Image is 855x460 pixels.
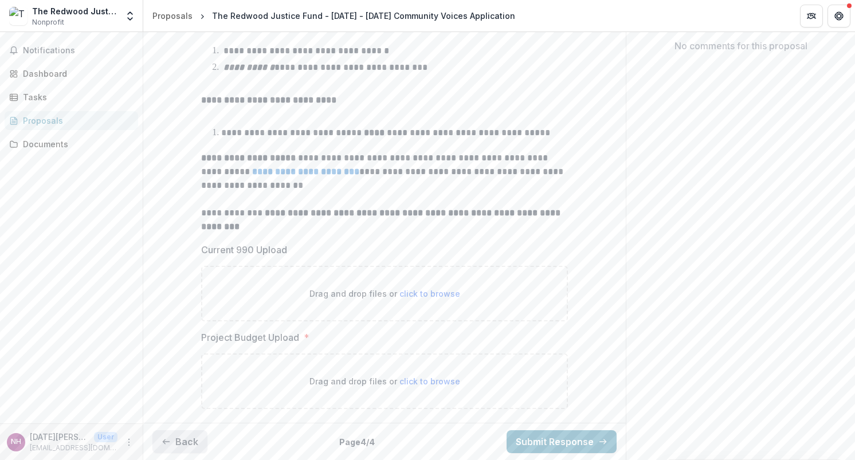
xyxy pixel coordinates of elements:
button: Get Help [827,5,850,27]
span: click to browse [399,289,460,298]
span: Notifications [23,46,134,56]
div: The Redwood Justice Fund - [DATE] - [DATE] Community Voices Application [212,10,515,22]
p: [DATE][PERSON_NAME] [30,431,89,443]
div: Proposals [152,10,193,22]
a: Tasks [5,88,138,107]
p: Current 990 Upload [201,243,287,257]
p: Page 4 / 4 [339,436,375,448]
a: Dashboard [5,64,138,83]
div: Noel Hanrahan [11,438,21,446]
img: The Redwood Justice Fund [9,7,28,25]
span: Nonprofit [32,17,64,27]
a: Proposals [5,111,138,130]
a: Proposals [148,7,197,24]
p: [EMAIL_ADDRESS][DOMAIN_NAME] [30,443,117,453]
button: Open entity switcher [122,5,138,27]
p: Drag and drop files or [309,375,460,387]
button: Notifications [5,41,138,60]
div: The Redwood Justice Fund [32,5,117,17]
nav: breadcrumb [148,7,520,24]
div: Documents [23,138,129,150]
div: Dashboard [23,68,129,80]
button: Submit Response [507,430,617,453]
a: Documents [5,135,138,154]
p: User [94,432,117,442]
button: Back [152,430,207,453]
div: Proposals [23,115,129,127]
p: Drag and drop files or [309,288,460,300]
span: click to browse [399,376,460,386]
p: No comments for this proposal [674,39,807,53]
button: Partners [800,5,823,27]
button: More [122,435,136,449]
p: Project Budget Upload [201,331,299,344]
div: Tasks [23,91,129,103]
